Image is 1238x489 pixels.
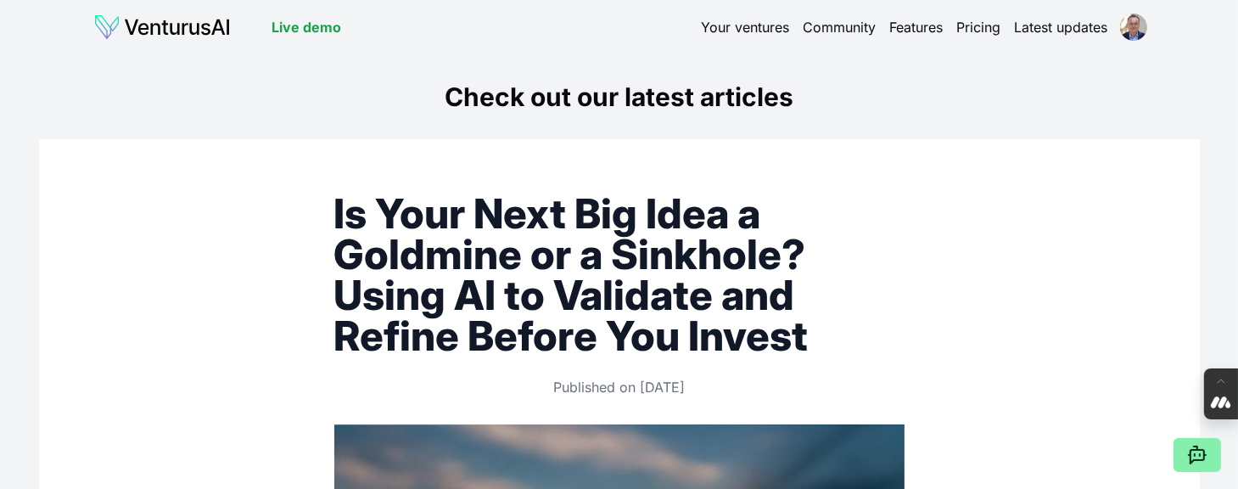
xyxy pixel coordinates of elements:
[1120,14,1147,41] img: ALV-UjXUytiUDtk0NCiO0ZkrQwsjhMXfGf7CfNoaqejggicrp_KwoAieypjig8OdHWrwCwxCh8Vj0tQMHXkR6mYszBLFSDGK_...
[640,379,685,396] time: 4/24/2025
[957,17,1001,37] a: Pricing
[890,17,944,37] a: Features
[334,377,905,397] p: Published on
[702,17,790,37] a: Your ventures
[804,17,877,37] a: Community
[1015,17,1108,37] a: Latest updates
[39,81,1200,112] h1: Check out our latest articles
[334,194,905,357] h1: Is Your Next Big Idea a Goldmine or a Sinkhole? Using AI to Validate and Refine Before You Invest
[93,14,231,41] img: logo
[272,17,341,37] a: Live demo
